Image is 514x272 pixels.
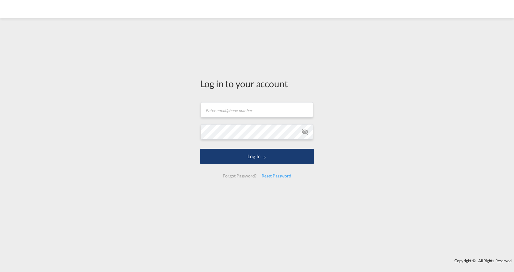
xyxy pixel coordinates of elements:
button: LOGIN [200,149,314,164]
div: Log in to your account [200,77,314,90]
div: Reset Password [259,170,294,181]
input: Enter email/phone number [201,102,313,117]
div: Forgot Password? [220,170,259,181]
md-icon: icon-eye-off [301,128,309,136]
